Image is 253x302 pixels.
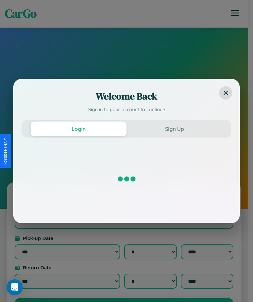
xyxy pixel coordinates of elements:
button: Login [31,122,126,136]
div: Give Feedback [3,138,8,164]
div: Open Intercom Messenger [7,279,23,295]
h2: Welcome Back [22,90,231,103]
p: Sign in to your account to continue [22,106,231,114]
button: Sign Up [126,122,222,136]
